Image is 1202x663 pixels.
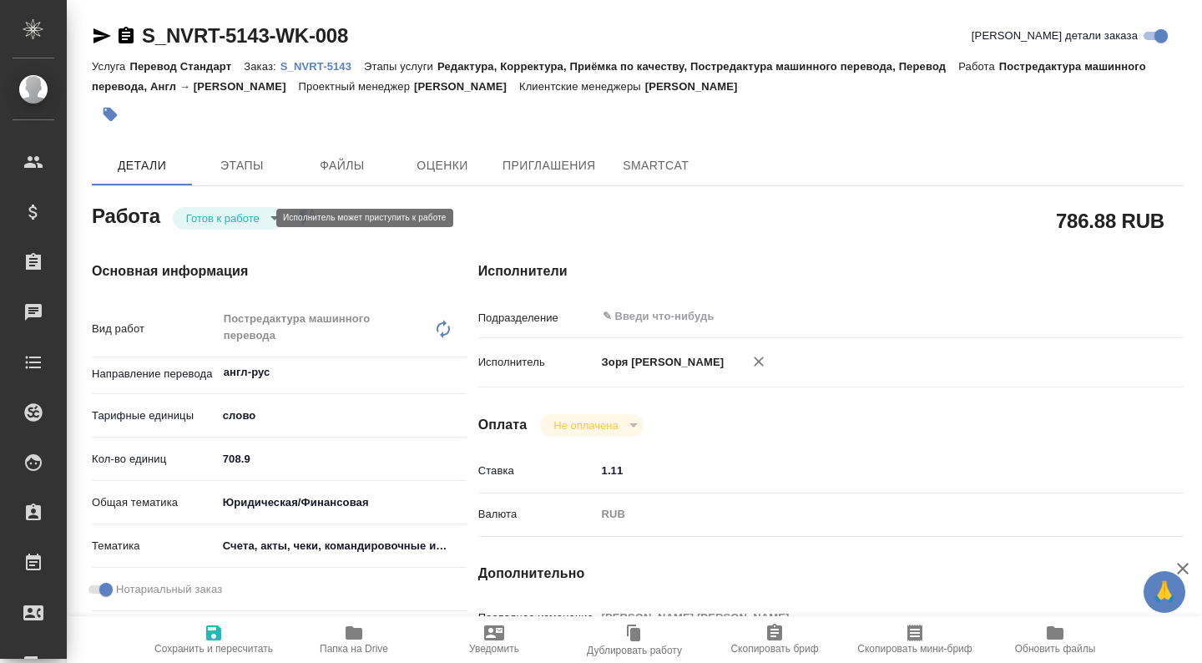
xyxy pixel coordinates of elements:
[92,261,412,281] h4: Основная информация
[154,643,273,655] span: Сохранить и пересчитать
[414,80,519,93] p: [PERSON_NAME]
[116,26,136,46] button: Скопировать ссылку
[972,28,1138,44] span: [PERSON_NAME] детали заказа
[284,616,424,663] button: Папка на Drive
[616,155,696,176] span: SmartCat
[202,155,282,176] span: Этапы
[92,494,217,511] p: Общая тематика
[469,643,519,655] span: Уведомить
[845,616,985,663] button: Скопировать мини-бриф
[92,200,160,230] h2: Работа
[217,402,467,430] div: слово
[217,488,467,517] div: Юридическая/Финансовая
[478,564,1184,584] h4: Дополнительно
[596,605,1125,630] input: Пустое поле
[129,60,244,73] p: Перевод Стандарт
[478,261,1184,281] h4: Исполнители
[92,451,217,468] p: Кол-во единиц
[857,643,972,655] span: Скопировать мини-бриф
[142,24,348,47] a: S_NVRT-5143-WK-008
[116,581,222,598] span: Нотариальный заказ
[1144,571,1185,613] button: 🙏
[302,155,382,176] span: Файлы
[540,414,643,437] div: Готов к работе
[92,60,129,73] p: Услуга
[596,458,1125,483] input: ✎ Введи что-нибудь
[92,321,217,337] p: Вид работ
[280,60,364,73] p: S_NVRT-5143
[587,645,682,656] span: Дублировать работу
[402,155,482,176] span: Оценки
[244,60,280,73] p: Заказ:
[92,366,217,382] p: Направление перевода
[181,211,265,225] button: Готов к работе
[92,538,217,554] p: Тематика
[985,616,1125,663] button: Обновить файлы
[299,80,414,93] p: Проектный менеджер
[730,643,818,655] span: Скопировать бриф
[217,447,467,471] input: ✎ Введи что-нибудь
[478,415,528,435] h4: Оплата
[92,26,112,46] button: Скопировать ссылку для ЯМессенджера
[958,60,999,73] p: Работа
[102,155,182,176] span: Детали
[645,80,750,93] p: [PERSON_NAME]
[503,155,596,176] span: Приглашения
[519,80,645,93] p: Клиентские менеджеры
[601,306,1064,326] input: ✎ Введи что-нибудь
[437,60,958,73] p: Редактура, Корректура, Приёмка по качеству, Постредактура машинного перевода, Перевод
[1116,315,1119,318] button: Open
[705,616,845,663] button: Скопировать бриф
[320,643,388,655] span: Папка на Drive
[1056,206,1164,235] h2: 786.88 RUB
[424,616,564,663] button: Уведомить
[144,616,284,663] button: Сохранить и пересчитать
[364,60,437,73] p: Этапы услуги
[92,407,217,424] p: Тарифные единицы
[217,532,467,560] div: Счета, акты, чеки, командировочные и таможенные документы
[478,354,596,371] p: Исполнитель
[478,506,596,523] p: Валюта
[740,343,777,380] button: Удалить исполнителя
[478,310,596,326] p: Подразделение
[596,354,725,371] p: Зоря [PERSON_NAME]
[1150,574,1179,610] span: 🙏
[457,371,461,374] button: Open
[478,610,596,626] p: Последнее изменение
[548,418,623,433] button: Не оплачена
[478,463,596,479] p: Ставка
[173,207,285,230] div: Готов к работе
[280,58,364,73] a: S_NVRT-5143
[564,616,705,663] button: Дублировать работу
[1015,643,1096,655] span: Обновить файлы
[92,96,129,133] button: Добавить тэг
[596,500,1125,529] div: RUB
